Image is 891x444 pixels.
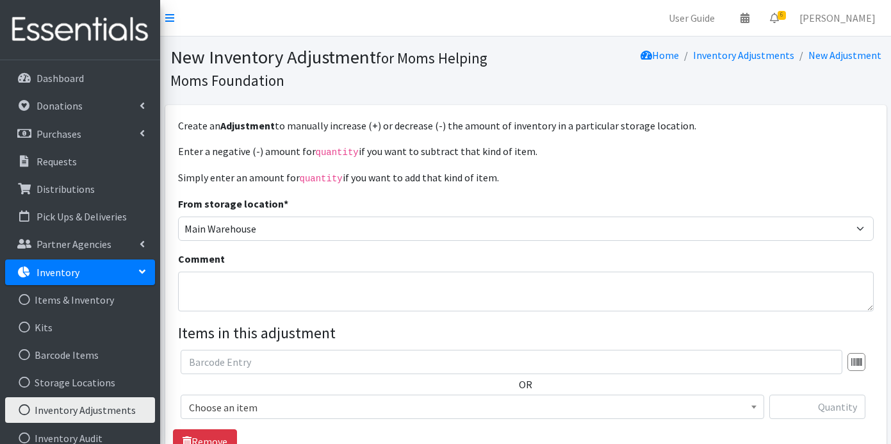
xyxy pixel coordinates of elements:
[37,266,79,279] p: Inventory
[5,370,155,395] a: Storage Locations
[5,93,155,119] a: Donations
[5,315,155,340] a: Kits
[220,119,275,132] strong: Adjustment
[693,49,794,62] a: Inventory Adjustments
[769,395,865,419] input: Quantity
[178,251,225,267] label: Comment
[170,49,487,90] small: for Moms Helping Moms Foundation
[5,342,155,368] a: Barcode Items
[37,238,111,251] p: Partner Agencies
[5,149,155,174] a: Requests
[181,395,764,419] span: Choose an item
[178,170,874,186] p: Simply enter an amount for if you want to add that kind of item.
[178,322,874,345] legend: Items in this adjustment
[5,121,155,147] a: Purchases
[778,11,786,20] span: 6
[37,72,84,85] p: Dashboard
[178,118,874,133] p: Create an to manually increase (+) or decrease (-) the amount of inventory in a particular storag...
[808,49,881,62] a: New Adjustment
[284,197,288,210] abbr: required
[178,196,288,211] label: From storage location
[37,99,83,112] p: Donations
[5,204,155,229] a: Pick Ups & Deliveries
[37,183,95,195] p: Distributions
[181,350,842,374] input: Barcode Entry
[189,399,756,416] span: Choose an item
[37,210,127,223] p: Pick Ups & Deliveries
[300,174,343,184] code: quantity
[519,377,532,392] label: OR
[641,49,679,62] a: Home
[170,46,521,90] h1: New Inventory Adjustment
[760,5,789,31] a: 6
[178,144,874,160] p: Enter a negative (-) amount for if you want to subtract that kind of item.
[5,176,155,202] a: Distributions
[5,65,155,91] a: Dashboard
[316,147,359,158] code: quantity
[5,287,155,313] a: Items & Inventory
[5,231,155,257] a: Partner Agencies
[789,5,886,31] a: [PERSON_NAME]
[658,5,725,31] a: User Guide
[5,8,155,51] img: HumanEssentials
[37,127,81,140] p: Purchases
[5,397,155,423] a: Inventory Adjustments
[5,259,155,285] a: Inventory
[37,155,77,168] p: Requests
